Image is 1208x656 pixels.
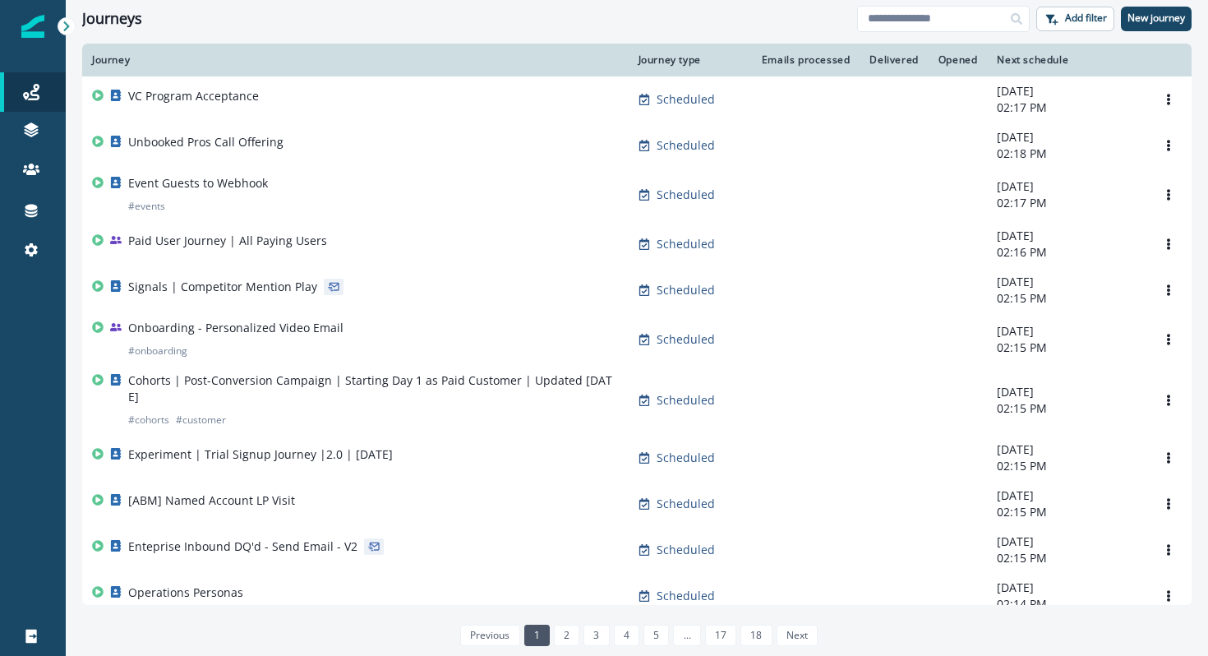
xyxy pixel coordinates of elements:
[128,320,343,336] p: Onboarding - Personalized Video Email
[643,625,669,646] a: Page 5
[657,187,715,203] p: Scheduled
[777,625,818,646] a: Next page
[997,400,1136,417] p: 02:15 PM
[1155,388,1182,413] button: Options
[1155,584,1182,608] button: Options
[740,625,772,646] a: Page 18
[673,625,700,646] a: Jump forward
[938,53,978,67] div: Opened
[82,366,1192,435] a: Cohorts | Post-Conversion Campaign | Starting Day 1 as Paid Customer | Updated [DATE]#cohorts#cus...
[1155,87,1182,112] button: Options
[1155,492,1182,516] button: Options
[82,267,1192,313] a: Signals | Competitor Mention PlayScheduled-[DATE]02:15 PMOptions
[997,178,1136,195] p: [DATE]
[657,137,715,154] p: Scheduled
[997,441,1136,458] p: [DATE]
[997,487,1136,504] p: [DATE]
[128,233,327,249] p: Paid User Journey | All Paying Users
[997,195,1136,211] p: 02:17 PM
[1155,446,1182,470] button: Options
[128,412,169,428] p: # cohorts
[128,538,357,555] p: Enteprise Inbound DQ'd - Send Email - V2
[997,323,1136,340] p: [DATE]
[82,313,1192,366] a: Onboarding - Personalized Video Email#onboardingScheduled-[DATE]02:15 PMOptions
[1155,538,1182,562] button: Options
[997,504,1136,520] p: 02:15 PM
[1121,7,1192,31] button: New journey
[1155,327,1182,352] button: Options
[1036,7,1114,31] button: Add filter
[128,492,295,509] p: [ABM] Named Account LP Visit
[128,343,187,359] p: # onboarding
[614,625,639,646] a: Page 4
[997,99,1136,116] p: 02:17 PM
[82,169,1192,221] a: Event Guests to Webhook#eventsScheduled-[DATE]02:17 PMOptions
[758,53,851,67] div: Emails processed
[997,340,1136,356] p: 02:15 PM
[1065,12,1107,24] p: Add filter
[705,625,736,646] a: Page 17
[997,290,1136,307] p: 02:15 PM
[128,372,619,405] p: Cohorts | Post-Conversion Campaign | Starting Day 1 as Paid Customer | Updated [DATE]
[82,10,142,28] h1: Journeys
[1155,278,1182,303] button: Options
[1155,232,1182,256] button: Options
[128,175,268,192] p: Event Guests to Webhook
[997,580,1136,596] p: [DATE]
[997,83,1136,99] p: [DATE]
[524,625,550,646] a: Page 1 is your current page
[1155,133,1182,158] button: Options
[456,625,818,646] ul: Pagination
[997,534,1136,550] p: [DATE]
[657,91,715,108] p: Scheduled
[657,392,715,409] p: Scheduled
[657,588,715,604] p: Scheduled
[176,412,226,428] p: # customer
[82,481,1192,527] a: [ABM] Named Account LP VisitScheduled-[DATE]02:15 PMOptions
[997,274,1136,290] p: [DATE]
[997,458,1136,474] p: 02:15 PM
[657,450,715,466] p: Scheduled
[82,122,1192,169] a: Unbooked Pros Call OfferingScheduled-[DATE]02:18 PMOptions
[128,134,284,150] p: Unbooked Pros Call Offering
[997,550,1136,566] p: 02:15 PM
[997,146,1136,162] p: 02:18 PM
[997,384,1136,400] p: [DATE]
[657,496,715,512] p: Scheduled
[554,625,579,646] a: Page 2
[82,573,1192,619] a: Operations PersonasScheduled-[DATE]02:14 PMOptions
[997,53,1136,67] div: Next schedule
[1155,182,1182,207] button: Options
[128,88,259,104] p: VC Program Acceptance
[21,15,44,38] img: Inflection
[997,596,1136,612] p: 02:14 PM
[657,282,715,298] p: Scheduled
[869,53,918,67] div: Delivered
[657,236,715,252] p: Scheduled
[82,76,1192,122] a: VC Program AcceptanceScheduled-[DATE]02:17 PMOptions
[997,244,1136,261] p: 02:16 PM
[82,221,1192,267] a: Paid User Journey | All Paying UsersScheduled-[DATE]02:16 PMOptions
[639,53,738,67] div: Journey type
[1127,12,1185,24] p: New journey
[997,129,1136,146] p: [DATE]
[657,542,715,558] p: Scheduled
[997,228,1136,244] p: [DATE]
[657,331,715,348] p: Scheduled
[128,279,317,295] p: Signals | Competitor Mention Play
[583,625,609,646] a: Page 3
[128,584,243,601] p: Operations Personas
[128,198,165,215] p: # events
[82,435,1192,481] a: Experiment | Trial Signup Journey |2.0 | [DATE]Scheduled-[DATE]02:15 PMOptions
[92,53,619,67] div: Journey
[128,446,393,463] p: Experiment | Trial Signup Journey |2.0 | [DATE]
[82,527,1192,573] a: Enteprise Inbound DQ'd - Send Email - V2Scheduled-[DATE]02:15 PMOptions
